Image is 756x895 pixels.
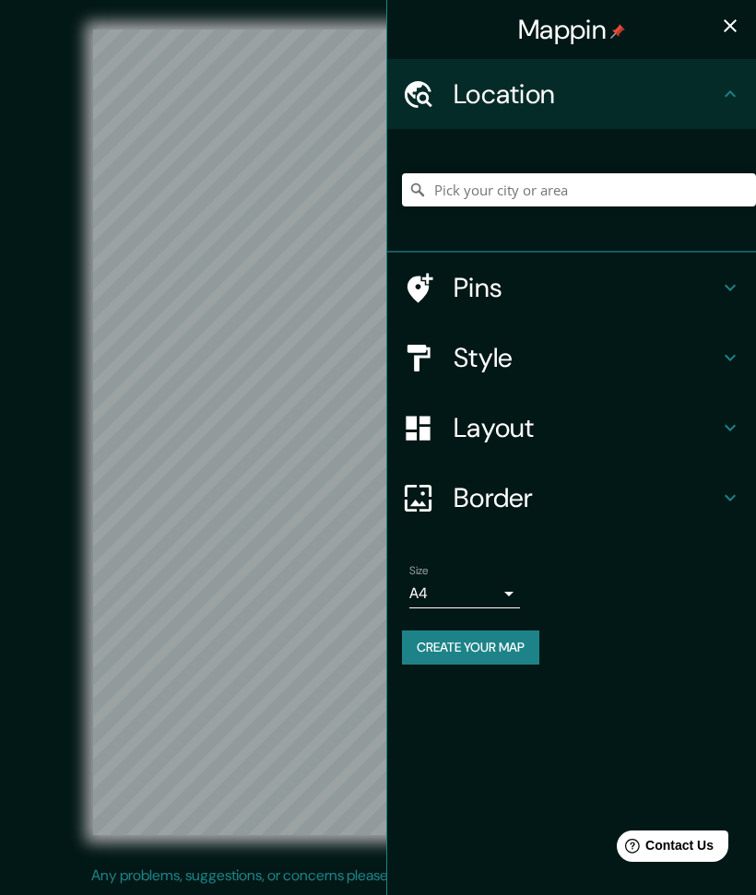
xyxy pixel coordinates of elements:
[402,173,756,206] input: Pick your city or area
[387,323,756,393] div: Style
[91,865,658,887] p: Any problems, suggestions, or concerns please email .
[387,253,756,323] div: Pins
[454,341,719,374] h4: Style
[454,77,719,111] h4: Location
[387,463,756,533] div: Border
[387,393,756,463] div: Layout
[454,271,719,304] h4: Pins
[409,579,520,608] div: A4
[518,13,625,46] h4: Mappin
[93,29,663,835] canvas: Map
[402,630,539,665] button: Create your map
[454,481,719,514] h4: Border
[387,59,756,129] div: Location
[409,563,429,579] label: Size
[610,24,625,39] img: pin-icon.png
[592,823,736,875] iframe: Help widget launcher
[454,411,719,444] h4: Layout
